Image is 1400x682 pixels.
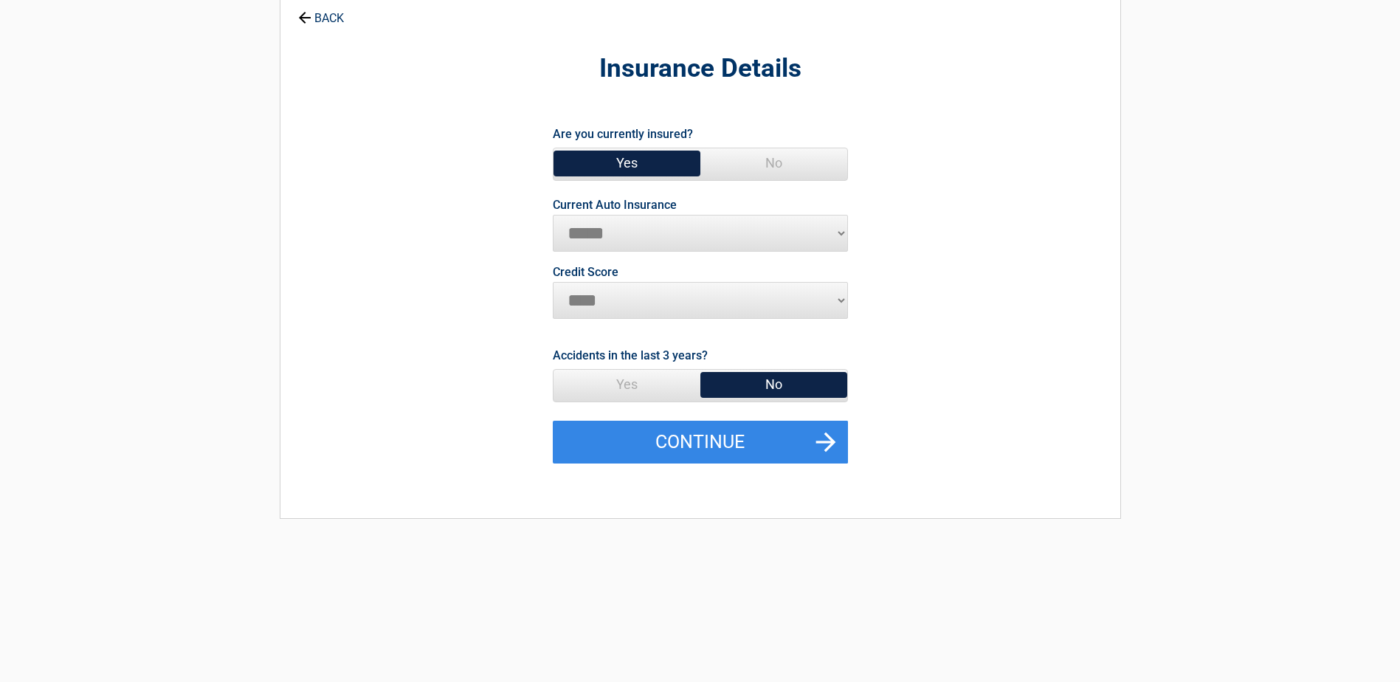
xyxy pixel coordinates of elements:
[700,370,847,399] span: No
[553,345,708,365] label: Accidents in the last 3 years?
[700,148,847,178] span: No
[553,421,848,464] button: Continue
[362,52,1039,86] h2: Insurance Details
[553,124,693,144] label: Are you currently insured?
[553,199,677,211] label: Current Auto Insurance
[553,266,618,278] label: Credit Score
[554,370,700,399] span: Yes
[554,148,700,178] span: Yes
